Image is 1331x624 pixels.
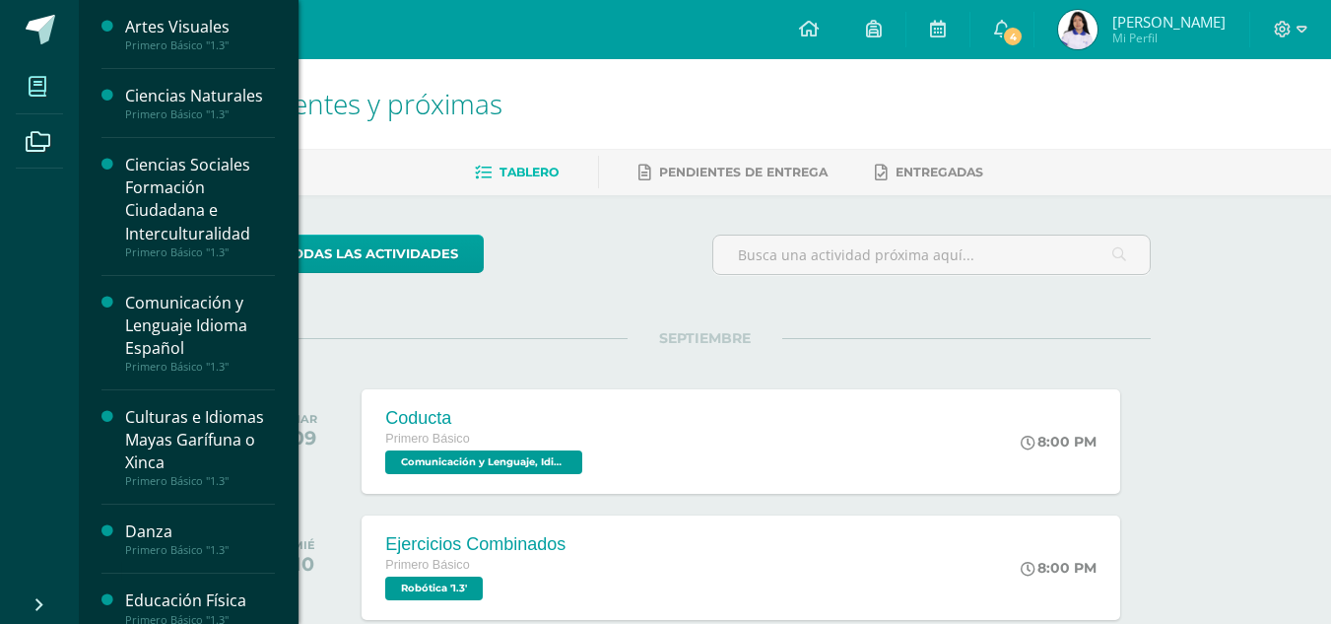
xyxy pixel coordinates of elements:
div: Culturas e Idiomas Mayas Garífuna o Xinca [125,406,275,474]
div: Comunicación y Lenguaje Idioma Español [125,292,275,360]
img: ad9b7aa70152a110dbafa10cf002ce27.png [1058,10,1098,49]
div: Primero Básico "1.3" [125,245,275,259]
a: Pendientes de entrega [638,157,828,188]
div: Ciencias Naturales [125,85,275,107]
span: 4 [1002,26,1024,47]
span: Pendientes de entrega [659,165,828,179]
div: 8:00 PM [1021,433,1097,451]
input: Busca una actividad próxima aquí... [713,236,1150,274]
a: DanzaPrimero Básico "1.3" [125,520,275,557]
span: Entregadas [896,165,983,179]
a: todas las Actividades [259,235,484,273]
div: Primero Básico "1.3" [125,38,275,52]
div: Primero Básico "1.3" [125,360,275,374]
a: Comunicación y Lenguaje Idioma EspañolPrimero Básico "1.3" [125,292,275,374]
a: Artes VisualesPrimero Básico "1.3" [125,16,275,52]
div: Primero Básico "1.3" [125,474,275,488]
div: Artes Visuales [125,16,275,38]
span: Mi Perfil [1112,30,1226,46]
span: [PERSON_NAME] [1112,12,1226,32]
a: Entregadas [875,157,983,188]
div: Danza [125,520,275,543]
div: MAR [290,412,317,426]
div: Ciencias Sociales Formación Ciudadana e Interculturalidad [125,154,275,244]
div: Coducta [385,408,587,429]
span: Tablero [499,165,559,179]
span: Primero Básico [385,432,469,446]
a: Ciencias NaturalesPrimero Básico "1.3" [125,85,275,121]
a: Tablero [475,157,559,188]
div: 8:00 PM [1021,559,1097,577]
span: SEPTIEMBRE [628,329,782,347]
div: 09 [290,426,317,450]
div: Primero Básico "1.3" [125,107,275,121]
a: Culturas e Idiomas Mayas Garífuna o XincaPrimero Básico "1.3" [125,406,275,488]
span: Actividades recientes y próximas [102,85,502,122]
span: Comunicación y Lenguaje, Idioma Extranjero 'Inglés Avanzado' [385,451,582,474]
a: Ciencias Sociales Formación Ciudadana e InterculturalidadPrimero Básico "1.3" [125,154,275,258]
